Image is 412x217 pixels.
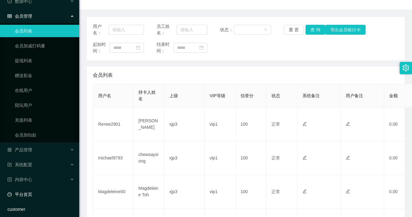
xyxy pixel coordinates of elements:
i: 图标: edit [346,155,350,160]
td: vip1 [205,175,236,209]
i: 图标: edit [302,122,307,126]
i: 图标: edit [346,122,350,126]
td: xjp3 [164,107,205,141]
span: 用户名： [93,23,109,36]
span: 产品管理 [7,147,32,152]
a: 图标: dashboard平台首页 [7,188,74,201]
button: 导出会员银行卡 [325,25,366,35]
td: vip1 [205,107,236,141]
td: 100 [236,175,267,209]
span: 信誉分 [241,93,254,98]
i: 图标: appstore-o [7,148,12,152]
span: 金额 [389,93,398,98]
a: customer [7,203,74,215]
span: 上级 [169,93,178,98]
span: 用户名 [98,93,111,98]
td: [PERSON_NAME] [133,107,164,141]
span: 正常 [271,155,280,160]
span: 状态 [271,93,280,98]
td: michael9793 [93,141,133,175]
i: 图标: calendar [136,46,140,50]
td: vip1 [205,141,236,175]
a: 提现列表 [15,54,74,67]
i: 图标: edit [302,189,307,193]
span: 持卡人姓名 [138,90,156,101]
span: 状态： [220,27,234,33]
span: 用户备注 [346,93,363,98]
a: 陪玩用户 [15,99,74,111]
a: 在线用户 [15,84,74,97]
a: 会员列表 [15,25,74,37]
span: 起始时间： [93,41,110,54]
span: 正常 [271,189,280,194]
a: 充值列表 [15,114,74,126]
i: 图标: down [264,28,267,32]
span: 员工姓名： [157,23,177,36]
td: 100 [236,107,267,141]
a: 会员加扣款 [15,129,74,141]
span: 会员管理 [7,14,32,19]
i: 图标: edit [346,189,350,193]
span: 结束时间： [157,41,173,54]
span: 系统配置 [7,162,32,167]
i: 图标: form [7,163,12,167]
i: 图标: edit [302,155,307,160]
span: 会员列表 [93,72,113,79]
td: 100 [236,141,267,175]
td: Magdeleine00 [93,175,133,209]
span: 内容中心 [7,177,32,182]
span: 正常 [271,122,280,127]
i: 图标: profile [7,177,12,182]
i: 图标: table [7,14,12,18]
td: xjp3 [164,141,205,175]
a: 会员加减打码量 [15,40,74,52]
span: 系统备注 [302,93,320,98]
i: 图标: calendar [199,46,204,50]
i: 图标: setting [402,64,409,71]
button: 查 询 [306,25,325,35]
button: 重 置 [284,25,304,35]
td: Magdeleine Toh [133,175,164,209]
td: xjp3 [164,175,205,209]
input: 请输入 [176,25,207,35]
td: Renee2901 [93,107,133,141]
input: 请输入 [109,25,144,35]
a: 赠送彩金 [15,69,74,82]
td: chewsaysiong [133,141,164,175]
span: VIP等级 [210,93,225,98]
